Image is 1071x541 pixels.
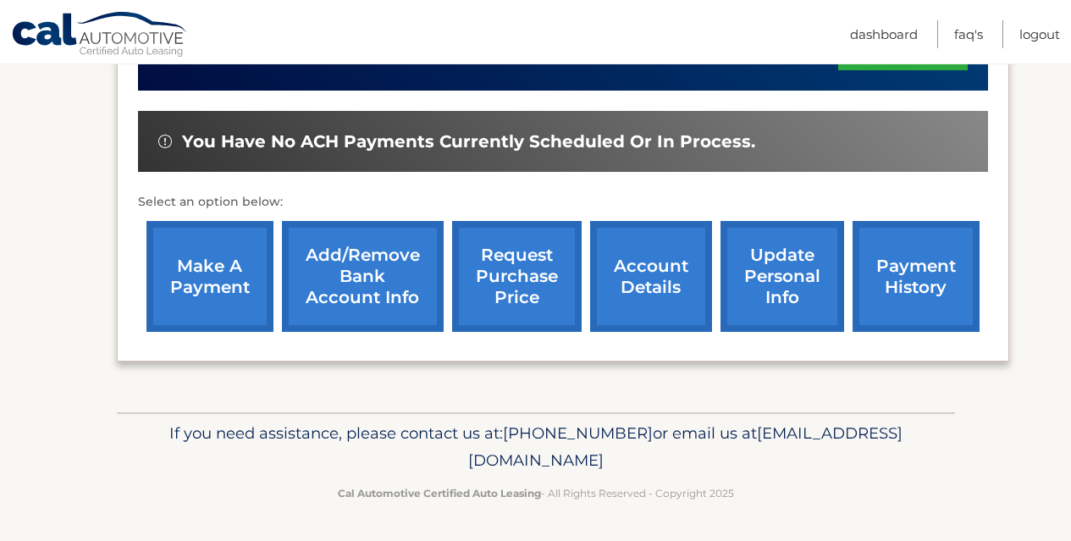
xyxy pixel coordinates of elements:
a: make a payment [146,221,273,332]
strong: Cal Automotive Certified Auto Leasing [338,487,541,500]
a: request purchase price [452,221,582,332]
a: Dashboard [850,20,918,48]
a: FAQ's [954,20,983,48]
a: payment history [853,221,980,332]
a: Cal Automotive [11,11,189,60]
img: alert-white.svg [158,135,172,148]
p: If you need assistance, please contact us at: or email us at [128,420,944,474]
span: [EMAIL_ADDRESS][DOMAIN_NAME] [468,423,903,470]
p: Select an option below: [138,192,988,213]
a: account details [590,221,712,332]
p: - All Rights Reserved - Copyright 2025 [128,484,944,502]
a: Add/Remove bank account info [282,221,444,332]
a: update personal info [720,221,844,332]
span: You have no ACH payments currently scheduled or in process. [182,131,755,152]
a: Logout [1019,20,1060,48]
span: [PHONE_NUMBER] [503,423,653,443]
